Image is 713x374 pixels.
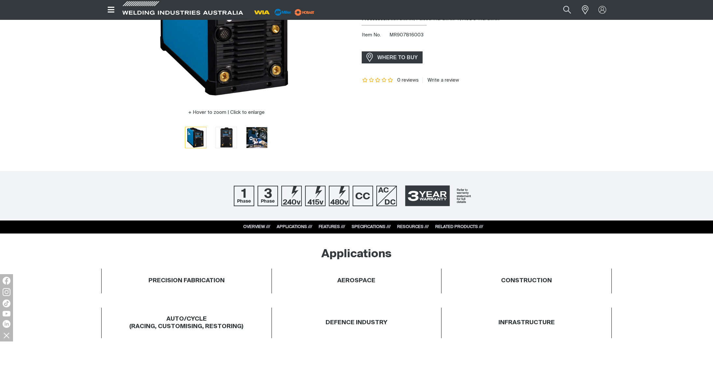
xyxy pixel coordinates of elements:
h4: INFRASTRUCTURE [498,319,555,327]
h4: AEROSPACE [337,277,375,285]
img: 415 V [305,186,326,206]
img: hide socials [1,330,12,341]
span: Rating: {0} [362,78,394,83]
a: WHERE TO BUY [362,51,423,63]
input: Product name or item number... [548,3,578,17]
a: FEATURES /// [319,225,345,229]
img: Dynasty 210 [216,127,237,148]
img: Three Phase [258,186,278,206]
h4: PRECISION FABRICATION [148,277,225,285]
img: miller [293,7,316,17]
h4: DEFENCE INDUSTRY [326,319,387,327]
img: CC [353,186,373,206]
button: Go to slide 1 [185,127,206,148]
img: YouTube [3,311,10,316]
a: 3 Year Warranty [400,182,480,209]
a: miller [293,10,316,15]
a: RELATED PRODUCTS /// [435,225,483,229]
img: AC/DC [376,186,397,206]
img: 240 V [281,186,302,206]
span: 0 reviews [397,78,419,83]
h4: AUTO/CYCLE (RACING, CUSTOMISING, RESTORING) [129,315,244,330]
span: WHERE TO BUY [373,52,422,63]
a: SPECIFICATIONS /// [352,225,391,229]
a: APPLICATIONS /// [277,225,312,229]
img: Dynasty 210 [185,127,206,148]
a: Write a review [422,77,459,83]
img: LinkedIn [3,320,10,328]
a: OVERVIEW /// [243,225,270,229]
button: Search products [556,3,578,17]
button: Go to slide 2 [216,127,237,148]
button: Hover to zoom | Click to enlarge [184,109,269,116]
img: Facebook [3,277,10,285]
img: Single Phase [234,186,254,206]
span: Item No. [362,32,388,39]
button: Go to slide 3 [246,127,268,148]
img: Dynasty 210 [246,127,267,148]
span: MR907816003 [389,33,424,37]
strong: Processes: [362,16,387,21]
img: Instagram [3,288,10,296]
a: RESOURCES /// [397,225,429,229]
h2: Applications [321,247,392,261]
h4: CONSTRUCTION [501,277,552,285]
img: 480 V [329,186,349,206]
img: TikTok [3,300,10,307]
